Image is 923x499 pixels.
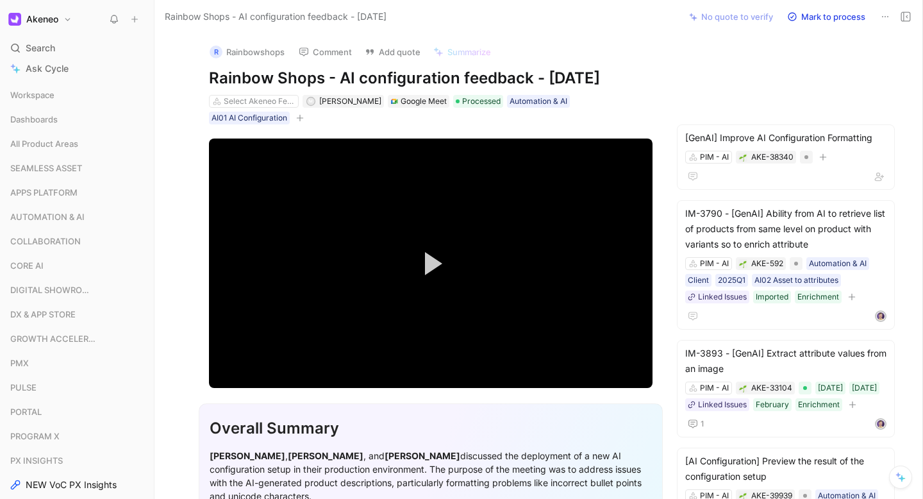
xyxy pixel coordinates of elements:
[685,416,707,432] button: 1
[718,274,745,287] div: 2025Q1
[5,280,149,300] div: DIGITAL SHOWROOM
[209,68,653,89] h1: Rainbow Shops - AI configuration feedback - [DATE]
[738,259,747,268] button: 🌱
[210,46,222,58] div: R
[685,453,886,484] div: [AI Configuration] Preview the result of the configuration setup
[5,207,149,226] div: AUTOMATION & AI
[5,427,149,450] div: PROGRAM X
[307,97,314,105] div: M
[5,256,149,279] div: CORE AI
[5,232,149,255] div: COLLABORATION
[5,110,149,129] div: Dashboards
[5,280,149,303] div: DIGITAL SHOWROOM
[698,291,747,303] div: Linked Issues
[402,235,460,292] button: Play Video
[5,378,149,397] div: PULSE
[683,8,779,26] button: No quote to verify
[5,353,149,376] div: PMX
[751,382,792,394] div: AKE-33104
[5,427,149,446] div: PROGRAM X
[5,329,149,352] div: GROWTH ACCELERATION
[359,43,426,61] button: Add quote
[10,332,99,345] span: GROWTH ACCELERATION
[10,162,82,174] span: SEAMLESS ASSET
[688,274,709,287] div: Client
[210,417,652,440] div: Overall Summary
[26,478,117,491] span: NEW VoC PX Insights
[26,13,58,25] h1: Akeneo
[685,206,886,252] div: IM-3790 - [GenAI] Ability from AI to retrieve list of products from same level on product with va...
[852,382,877,394] div: [DATE]
[26,61,69,76] span: Ask Cycle
[5,232,149,251] div: COLLABORATION
[5,207,149,230] div: AUTOMATION & AI
[698,398,747,411] div: Linked Issues
[5,110,149,133] div: Dashboards
[876,419,885,428] img: avatar
[5,158,149,178] div: SEAMLESS ASSET
[809,257,867,270] div: Automation & AI
[5,38,149,58] div: Search
[751,151,794,164] div: AKE-38340
[5,402,149,425] div: PORTAL
[26,40,55,56] span: Search
[385,450,460,461] strong: [PERSON_NAME]
[10,113,58,126] span: Dashboards
[401,95,447,108] div: Google Meet
[797,291,839,303] div: Enrichment
[5,85,149,105] div: Workspace
[756,291,788,303] div: Imported
[10,283,96,296] span: DIGITAL SHOWROOM
[10,137,78,150] span: All Product Areas
[510,95,567,108] div: Automation & AI
[751,257,783,270] div: AKE-592
[447,46,491,58] span: Summarize
[781,8,871,26] button: Mark to process
[10,405,42,418] span: PORTAL
[10,357,29,369] span: PMX
[756,398,789,411] div: February
[701,420,704,428] span: 1
[5,10,75,28] button: AkeneoAkeneo
[10,454,63,467] span: PX INSIGHTS
[739,385,747,393] img: 🌱
[876,312,885,321] img: avatar
[685,130,886,146] div: [GenAI] Improve AI Configuration Formatting
[224,95,295,108] div: Select Akeneo Features
[5,158,149,182] div: SEAMLESS ASSET
[5,59,149,78] a: Ask Cycle
[165,9,387,24] span: Rainbow Shops - AI configuration feedback - [DATE]
[5,134,149,153] div: All Product Areas
[5,378,149,401] div: PULSE
[319,96,381,106] span: [PERSON_NAME]
[10,235,81,248] span: COLLABORATION
[10,381,37,394] span: PULSE
[10,259,44,272] span: CORE AI
[453,95,503,108] div: Processed
[5,256,149,275] div: CORE AI
[428,43,497,61] button: Summarize
[212,112,287,124] div: AI01 AI Configuration
[210,450,285,461] strong: [PERSON_NAME]
[462,95,501,108] span: Processed
[5,329,149,348] div: GROWTH ACCELERATION
[5,353,149,373] div: PMX
[10,430,60,443] span: PROGRAM X
[738,153,747,162] button: 🌱
[5,451,149,470] div: PX INSIGHTS
[5,475,149,495] a: NEW VoC PX Insights
[10,186,78,199] span: APPS PLATFORM
[288,450,363,461] strong: [PERSON_NAME]
[700,151,729,164] div: PIM - AI
[738,384,747,393] button: 🌱
[818,382,843,394] div: [DATE]
[293,43,358,61] button: Comment
[739,260,747,268] img: 🌱
[5,134,149,157] div: All Product Areas
[700,257,729,270] div: PIM - AI
[209,139,653,388] div: Video Player
[700,382,729,394] div: PIM - AI
[739,154,747,162] img: 🌱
